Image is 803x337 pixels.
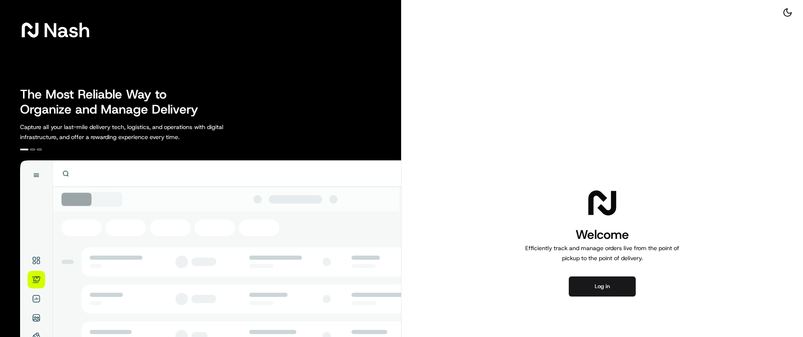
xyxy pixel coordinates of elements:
span: Nash [43,22,90,38]
p: Efficiently track and manage orders live from the point of pickup to the point of delivery. [522,243,683,263]
h2: The Most Reliable Way to Organize and Manage Delivery [20,87,207,117]
h1: Welcome [522,226,683,243]
button: Log in [569,276,636,296]
p: Capture all your last-mile delivery tech, logistics, and operations with digital infrastructure, ... [20,122,261,142]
